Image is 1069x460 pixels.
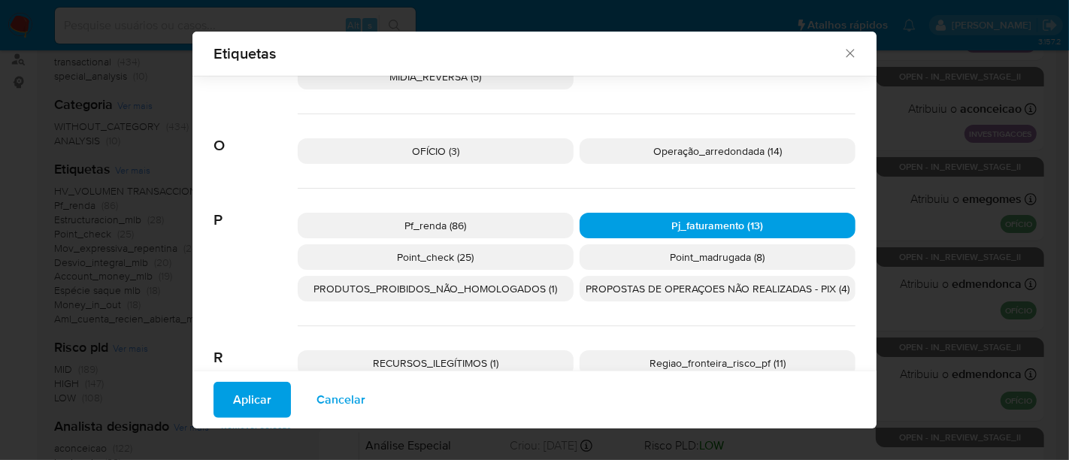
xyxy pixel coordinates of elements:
[298,138,574,164] div: OFÍCIO (3)
[580,244,856,270] div: Point_madrugada (8)
[213,189,298,229] span: P
[316,383,365,416] span: Cancelar
[412,144,459,159] span: OFÍCIO (3)
[233,383,271,416] span: Aplicar
[373,356,498,371] span: RECURSOS_ILEGÍTIMOS (1)
[843,46,856,59] button: Fechar
[653,144,782,159] span: Operação_arredondada (14)
[672,218,764,233] span: Pj_faturamento (13)
[298,244,574,270] div: Point_check (25)
[580,138,856,164] div: Operação_arredondada (14)
[580,350,856,376] div: Regiao_fronteira_risco_pf (11)
[213,382,291,418] button: Aplicar
[213,114,298,155] span: O
[580,276,856,301] div: PROPOSTAS DE OPERAÇOES NÃO REALIZADAS - PIX (4)
[314,281,558,296] span: PRODUTOS_PROIBIDOS_NÃO_HOMOLOGADOS (1)
[297,382,385,418] button: Cancelar
[405,218,467,233] span: Pf_renda (86)
[213,326,298,367] span: R
[298,213,574,238] div: Pf_renda (86)
[580,213,856,238] div: Pj_faturamento (13)
[650,356,786,371] span: Regiao_fronteira_risco_pf (11)
[586,281,849,296] span: PROPOSTAS DE OPERAÇOES NÃO REALIZADAS - PIX (4)
[298,64,574,89] div: MÍDIA_REVERSA (5)
[671,250,765,265] span: Point_madrugada (8)
[390,69,482,84] span: MÍDIA_REVERSA (5)
[213,46,843,61] span: Etiquetas
[398,250,474,265] span: Point_check (25)
[298,276,574,301] div: PRODUTOS_PROIBIDOS_NÃO_HOMOLOGADOS (1)
[298,350,574,376] div: RECURSOS_ILEGÍTIMOS (1)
